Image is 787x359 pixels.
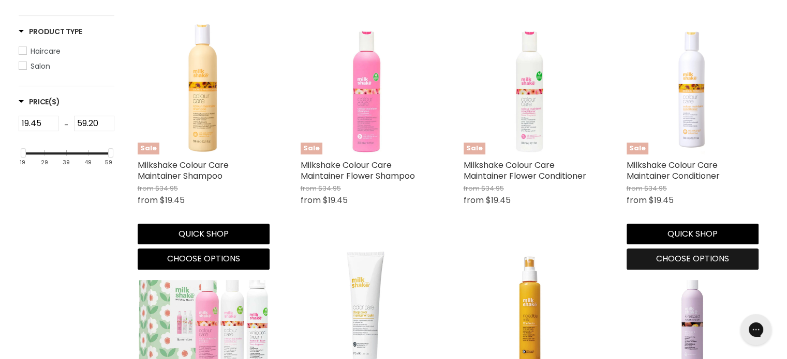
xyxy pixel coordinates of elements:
button: Quick shop [138,224,270,244]
a: Milkshake Colour Care Maintainer ShampooSale [138,23,270,154]
input: Min Price [19,116,59,131]
span: from [138,183,154,193]
div: 49 [84,159,92,166]
div: 39 [63,159,70,166]
a: Haircare [19,45,114,57]
h3: Product Type [19,26,83,37]
span: $19.45 [323,194,348,206]
a: Milkshake Colour Care Maintainer Flower Conditioner [464,159,586,182]
img: Milkshake Colour Care Maintainer Flower Shampoo [301,23,433,154]
a: Milkshake Colour Care Maintainer ConditionerSale [627,23,759,154]
h3: Price($) [19,97,60,107]
span: from [627,183,643,193]
a: Salon [19,60,114,72]
span: $19.45 [486,194,511,206]
span: from [301,183,317,193]
div: 59 [105,159,112,166]
span: from [464,194,484,206]
img: Milkshake Colour Care Maintainer Flower Conditioner [464,23,596,154]
span: Sale [464,143,485,154]
div: 19 [20,159,25,166]
span: Price [19,97,60,107]
span: Sale [301,143,322,154]
span: Sale [627,143,648,154]
button: Choose options [627,248,759,269]
span: Choose options [656,253,729,264]
a: Milkshake Colour Care Maintainer Shampoo [138,159,229,182]
a: Milkshake Colour Care Maintainer Flower Shampoo [301,159,415,182]
a: Milkshake Colour Care Maintainer Flower ShampooSale [301,23,433,154]
span: $19.45 [160,194,185,206]
div: 29 [41,159,48,166]
a: Milkshake Colour Care Maintainer Conditioner [627,159,720,182]
span: $34.95 [644,183,667,193]
span: $34.95 [155,183,178,193]
button: Quick shop [627,224,759,244]
input: Max Price [74,116,114,131]
span: Sale [138,143,159,154]
img: Milkshake Colour Care Maintainer Shampoo [138,23,270,154]
span: $34.95 [318,183,341,193]
img: Milkshake Colour Care Maintainer Conditioner [662,23,723,154]
span: Salon [31,61,50,71]
span: from [301,194,321,206]
span: Haircare [31,46,61,56]
span: from [627,194,647,206]
iframe: Gorgias live chat messenger [735,310,777,349]
span: $19.45 [649,194,674,206]
div: - [58,116,74,134]
a: Milkshake Colour Care Maintainer Flower ConditionerSale [464,23,596,154]
span: ($) [49,97,60,107]
span: from [464,183,480,193]
span: $34.95 [481,183,504,193]
span: Choose options [167,253,240,264]
button: Choose options [138,248,270,269]
span: from [138,194,158,206]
